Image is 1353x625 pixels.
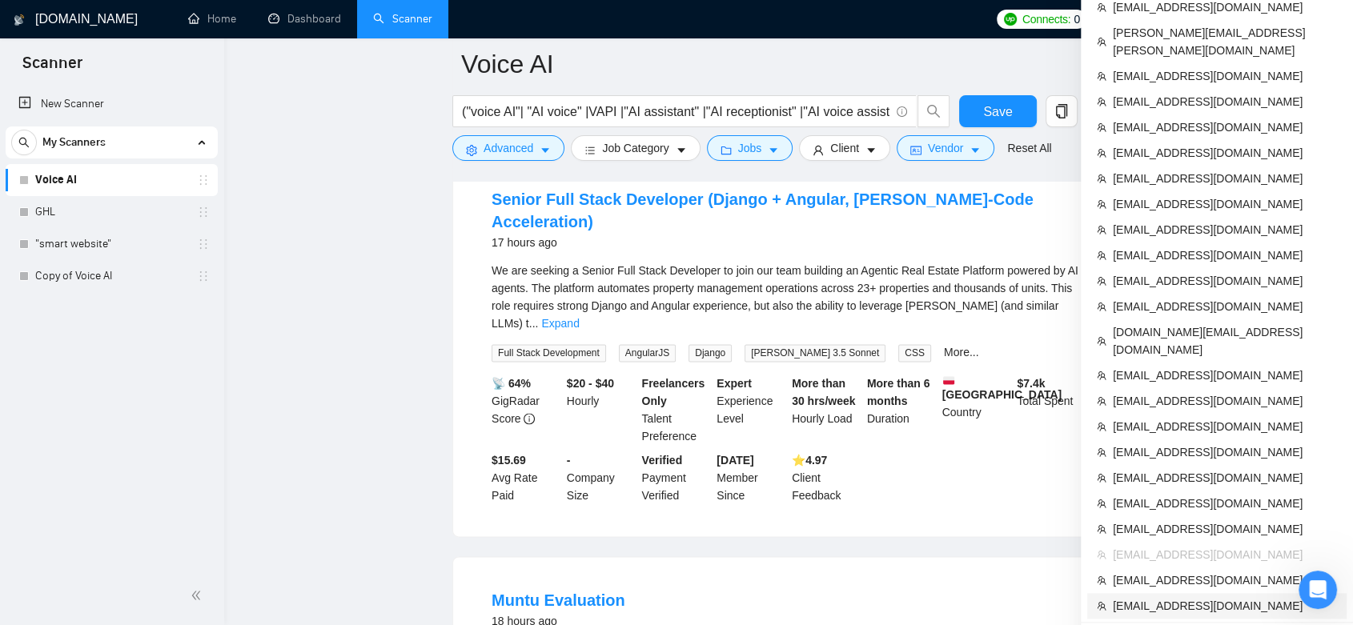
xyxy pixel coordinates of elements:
span: AngularJS [619,344,676,362]
span: Save [983,102,1012,122]
button: copy [1046,95,1078,127]
span: [DOMAIN_NAME][EMAIL_ADDRESS][DOMAIN_NAME] [1113,323,1337,359]
div: Experience Level [713,375,789,445]
span: [EMAIL_ADDRESS][DOMAIN_NAME] [1113,93,1337,110]
span: team [1097,499,1106,508]
b: [GEOGRAPHIC_DATA] [942,375,1062,401]
b: $15.69 [492,454,526,467]
input: Scanner name... [461,44,1092,84]
li: New Scanner [6,88,218,120]
span: team [1097,422,1106,431]
span: caret-down [865,144,877,156]
span: holder [197,270,210,282]
div: Company Size [564,451,639,504]
b: ⭐️ 4.97 [792,454,827,467]
span: holder [197,174,210,186]
div: We are seeking a Senior Full Stack Developer to join our team building an Agentic Real Estate Pla... [492,262,1086,332]
span: ... [529,317,539,330]
span: [EMAIL_ADDRESS][DOMAIN_NAME] [1113,443,1337,461]
div: Member Since [713,451,789,504]
span: [PERSON_NAME][EMAIL_ADDRESS][PERSON_NAME][DOMAIN_NAME] [1113,24,1337,59]
b: Verified [642,454,683,467]
span: [EMAIL_ADDRESS][DOMAIN_NAME] [1113,170,1337,187]
span: holder [197,206,210,218]
span: team [1097,71,1106,81]
button: barsJob Categorycaret-down [571,135,700,161]
span: [EMAIL_ADDRESS][DOMAIN_NAME] [1113,495,1337,512]
div: 17 hours ago [492,233,1086,252]
span: Django [689,344,732,362]
b: Expert [717,377,752,390]
span: holder [197,238,210,250]
span: Jobs [738,139,762,157]
span: [EMAIL_ADDRESS][DOMAIN_NAME] [1113,597,1337,615]
span: team [1097,302,1106,311]
a: New Scanner [18,88,205,120]
a: homeHome [188,12,236,26]
span: [EMAIL_ADDRESS][DOMAIN_NAME] [1113,118,1337,136]
span: team [1097,524,1106,534]
button: search [917,95,950,127]
span: search [12,137,36,148]
span: Scanner [10,51,95,85]
img: logo [14,7,25,33]
div: Client Feedback [789,451,864,504]
span: Full Stack Development [492,344,606,362]
a: Muntu Evaluation [492,591,625,609]
span: user [813,144,824,156]
span: Vendor [928,139,963,157]
span: [EMAIL_ADDRESS][DOMAIN_NAME] [1113,571,1337,589]
span: team [1097,122,1106,132]
span: team [1097,250,1106,260]
b: $20 - $40 [567,377,614,390]
a: "smart website" [35,228,187,260]
a: Reset All [1007,139,1051,157]
img: upwork-logo.png [1004,13,1017,26]
span: double-left [191,587,207,603]
span: Client [830,139,859,157]
div: Avg Rate Paid [488,451,564,504]
b: - [567,454,571,467]
a: Voice AI [35,164,187,196]
a: More... [944,346,979,359]
span: info-circle [897,106,907,117]
span: idcard [910,144,921,156]
span: bars [584,144,596,156]
li: My Scanners [6,126,218,292]
a: dashboardDashboard [268,12,341,26]
span: Job Category [602,139,668,157]
span: team [1097,97,1106,106]
span: [EMAIL_ADDRESS][DOMAIN_NAME] [1113,221,1337,238]
span: info-circle [524,413,535,424]
span: [EMAIL_ADDRESS][DOMAIN_NAME] [1113,246,1337,264]
span: caret-down [540,144,551,156]
a: Expand [541,317,579,330]
span: [EMAIL_ADDRESS][DOMAIN_NAME] [1113,144,1337,162]
span: caret-down [970,144,981,156]
div: Total Spent [1014,375,1089,445]
span: team [1097,37,1106,46]
iframe: Intercom live chat [1299,571,1337,609]
b: 📡 64% [492,377,531,390]
span: Connects: [1022,10,1070,28]
a: searchScanner [373,12,432,26]
span: [EMAIL_ADDRESS][DOMAIN_NAME] [1113,392,1337,410]
span: CSS [898,344,931,362]
span: team [1097,396,1106,406]
button: folderJobscaret-down [707,135,793,161]
span: copy [1046,104,1077,118]
span: [EMAIL_ADDRESS][DOMAIN_NAME] [1113,520,1337,538]
div: Payment Verified [639,451,714,504]
span: team [1097,225,1106,234]
span: [EMAIL_ADDRESS][DOMAIN_NAME] [1113,298,1337,315]
span: [EMAIL_ADDRESS][DOMAIN_NAME] [1113,195,1337,213]
span: caret-down [768,144,779,156]
b: [DATE] [717,454,753,467]
span: team [1097,575,1106,585]
span: team [1097,371,1106,380]
span: My Scanners [42,126,106,158]
span: setting [466,144,477,156]
span: team [1097,601,1106,611]
span: search [918,104,949,118]
span: 0 [1074,10,1080,28]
